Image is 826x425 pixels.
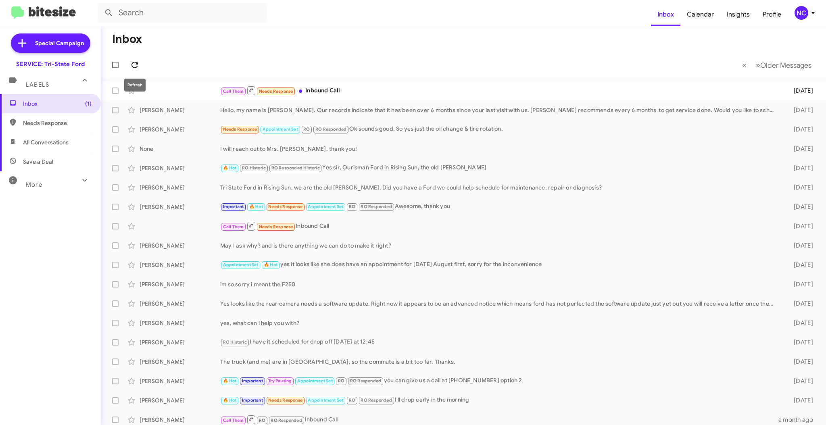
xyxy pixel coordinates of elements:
div: [DATE] [780,106,820,114]
div: [PERSON_NAME] [140,319,220,327]
span: RO [303,127,310,132]
span: Appointment Set [223,262,259,267]
span: 🔥 Hot [223,378,237,383]
div: [DATE] [780,396,820,404]
span: RO Responded [315,127,346,132]
span: RO [349,204,355,209]
span: Appointment Set [308,204,343,209]
div: [DATE] [780,222,820,230]
span: Needs Response [259,89,293,94]
div: [DATE] [780,87,820,95]
span: Important [242,398,263,403]
div: I'll drop early in the morning [220,396,780,405]
div: [PERSON_NAME] [140,125,220,133]
span: Appointment Set [297,378,333,383]
div: [PERSON_NAME] [140,164,220,172]
span: 🔥 Hot [223,165,237,171]
div: [PERSON_NAME] [140,358,220,366]
div: [DATE] [780,164,820,172]
div: [DATE] [780,183,820,192]
div: Awesome, thank you [220,202,780,211]
button: Previous [737,57,751,73]
div: [PERSON_NAME] [140,300,220,308]
div: yes it looks like she does have an appointment for [DATE] August first, sorry for the inconvenience [220,260,780,269]
div: Hello, my name is [PERSON_NAME]. Our records indicate that it has been over 6 months since your l... [220,106,780,114]
span: Call Them [223,418,244,423]
button: NC [788,6,817,20]
a: Special Campaign [11,33,90,53]
span: RO Historic [223,340,247,345]
div: [PERSON_NAME] [140,338,220,346]
div: Inbound Call [220,415,778,425]
span: Older Messages [760,61,811,70]
input: Search [98,3,267,23]
span: Inbox [651,3,680,26]
div: [PERSON_NAME] [140,183,220,192]
div: [DATE] [780,145,820,153]
span: Needs Response [268,204,302,209]
span: All Conversations [23,138,69,146]
span: RO [349,398,355,403]
span: Save a Deal [23,158,53,166]
span: Needs Response [23,119,92,127]
span: 🔥 Hot [264,262,277,267]
div: Inbound Call [220,221,780,231]
span: RO Responded [361,398,392,403]
div: [DATE] [780,338,820,346]
div: [DATE] [780,242,820,250]
div: [DATE] [780,377,820,385]
span: RO [259,418,265,423]
span: Needs Response [223,127,257,132]
span: 🔥 Hot [249,204,263,209]
span: RO Responded [350,378,381,383]
span: Call Them [223,224,244,229]
div: The truck (and me) are in [GEOGRAPHIC_DATA], so the commute is a bit too far. Thanks. [220,358,780,366]
div: [PERSON_NAME] [140,280,220,288]
div: SERVICE: Tri-State Ford [16,60,85,68]
div: [PERSON_NAME] [140,261,220,269]
button: Next [751,57,816,73]
h1: Inbox [112,33,142,46]
span: Appointment Set [263,127,298,132]
div: a month ago [778,416,820,424]
div: I will reach out to Mrs. [PERSON_NAME], thank you! [220,145,780,153]
a: Calendar [680,3,720,26]
div: [PERSON_NAME] [140,377,220,385]
div: [PERSON_NAME] [140,106,220,114]
span: Inbox [23,100,92,108]
span: (1) [85,100,92,108]
span: RO Historic [242,165,266,171]
span: Labels [26,81,49,88]
span: RO Responded [271,418,302,423]
div: [DATE] [780,358,820,366]
div: Yes looks like the rear camera needs a software update. Right now it appears to be an advanced no... [220,300,780,308]
div: [DATE] [780,203,820,211]
a: Insights [720,3,756,26]
span: Important [242,378,263,383]
div: Refresh [124,79,146,92]
span: Call Them [223,89,244,94]
a: Profile [756,3,788,26]
div: None [140,145,220,153]
div: [DATE] [780,280,820,288]
div: yes, what can i help you with? [220,319,780,327]
div: Inbound Call [220,85,780,96]
span: RO Responded Historic [271,165,320,171]
span: More [26,181,42,188]
nav: Page navigation example [738,57,816,73]
div: May I ask why? and is there anything we can do to make it right? [220,242,780,250]
div: Tri State Ford in Rising Sun, we are the old [PERSON_NAME]. Did you have a Ford we could help sch... [220,183,780,192]
span: Important [223,204,244,209]
span: Try Pausing [268,378,292,383]
div: [PERSON_NAME] [140,396,220,404]
div: Ok sounds good. So yes just the oil change & tire rotation. [220,125,780,134]
span: » [756,60,760,70]
span: 🔥 Hot [223,398,237,403]
div: [DATE] [780,261,820,269]
div: [PERSON_NAME] [140,203,220,211]
span: RO Responded [361,204,392,209]
span: RO [338,378,344,383]
div: you can give us a call at [PHONE_NUMBER] option 2 [220,376,780,385]
span: Appointment Set [308,398,343,403]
